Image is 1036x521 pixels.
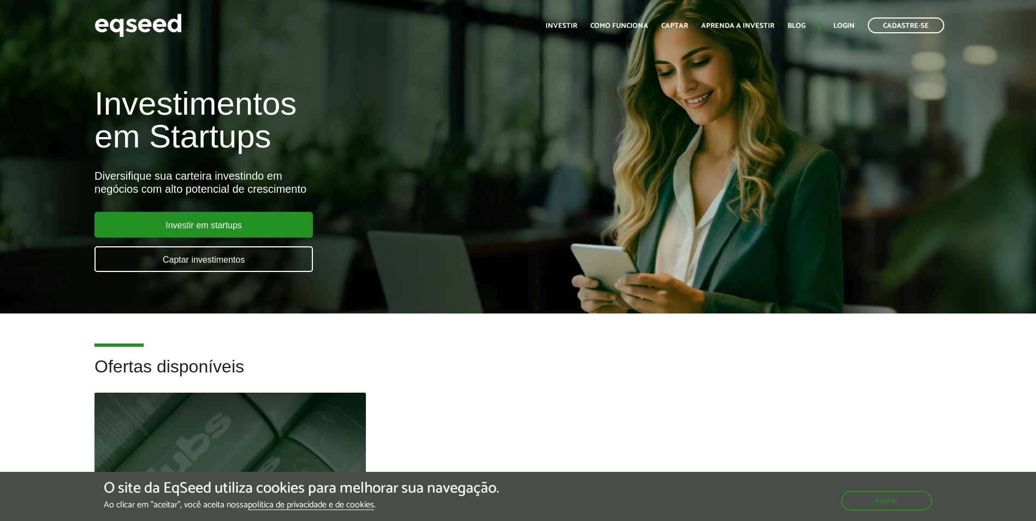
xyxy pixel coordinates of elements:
[590,22,648,29] a: Como funciona
[94,87,596,153] h1: Investimentos em Startups
[248,501,374,510] a: política de privacidade e de cookies
[841,491,932,511] button: Aceitar
[94,11,182,40] img: EqSeed
[94,212,313,238] a: Investir em startups
[94,169,596,196] div: Diversifique sua carteira investindo em negócios com alto potencial de crescimento
[868,17,944,33] a: Cadastre-se
[94,246,313,272] a: Captar investimentos
[546,22,577,29] a: Investir
[788,22,806,29] a: Blog
[94,357,942,393] h2: Ofertas disponíveis
[701,22,774,29] a: Aprenda a investir
[104,480,499,497] h5: O site da EqSeed utiliza cookies para melhorar sua navegação.
[661,22,688,29] a: Captar
[833,22,855,29] a: Login
[104,500,499,510] p: Ao clicar em "aceitar", você aceita nossa .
